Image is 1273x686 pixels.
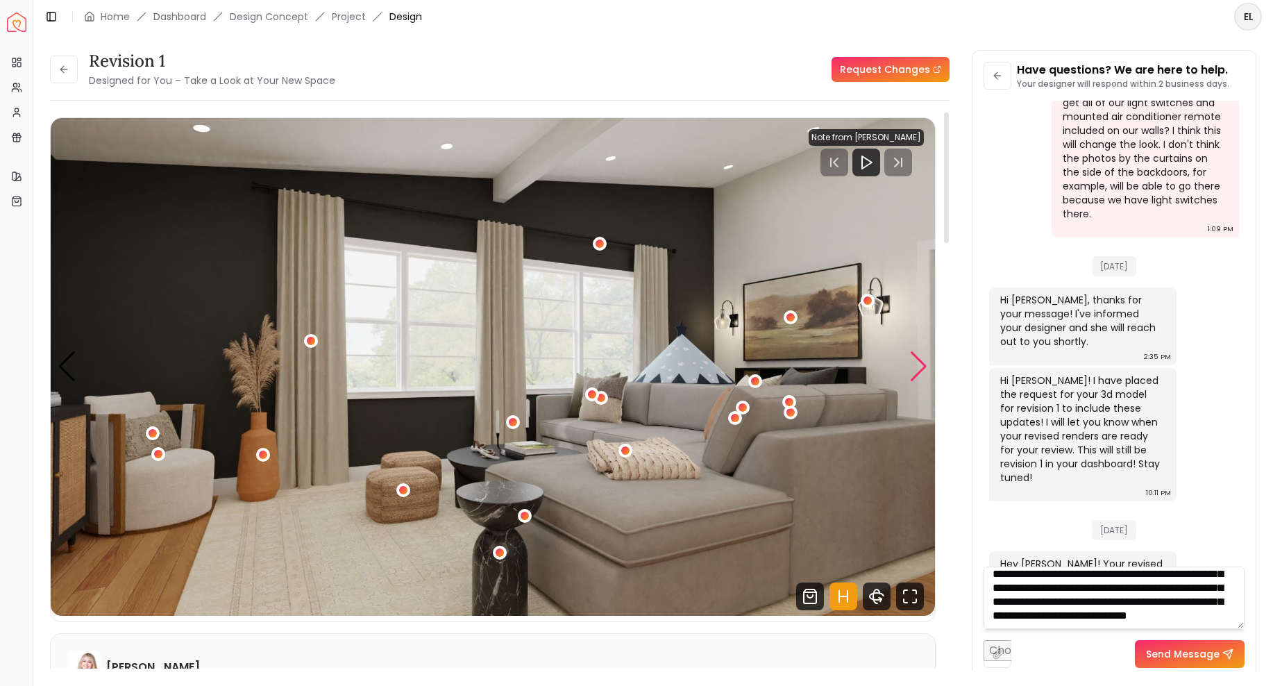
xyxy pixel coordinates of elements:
a: Spacejoy [7,12,26,32]
p: Your designer will respond within 2 business days. [1017,78,1229,90]
div: Hi [PERSON_NAME], thanks for your message! I've informed your designer and she will reach out to ... [1000,293,1163,349]
div: Hi [PERSON_NAME]! I have placed the request for your 3d model for revision 1 to include these upd... [1000,374,1163,485]
div: 2:35 PM [1144,350,1171,364]
img: Spacejoy Logo [7,12,26,32]
div: Next slide [909,351,928,382]
div: 1:09 PM [1208,222,1233,236]
span: [DATE] [1092,256,1136,276]
div: Hey [PERSON_NAME]! Your revised renders are in process and I will be uploading them shortly, stay... [1000,557,1163,612]
li: Design Concept [230,10,308,24]
div: Note from [PERSON_NAME] [809,129,924,146]
span: Design [389,10,422,24]
a: Dashboard [153,10,206,24]
p: Have questions? We are here to help. [1017,62,1229,78]
svg: Hotspots Toggle [829,583,857,610]
h6: [PERSON_NAME] [106,659,200,676]
svg: Fullscreen [896,583,924,610]
div: Previous slide [58,351,76,382]
a: Request Changes [832,57,950,82]
div: 4 / 7 [51,118,935,616]
button: Send Message [1135,640,1245,668]
span: EL [1236,4,1261,29]
img: Design Render 2 [51,118,935,616]
div: 10:11 PM [1146,486,1171,500]
small: Designed for You – Take a Look at Your New Space [89,74,335,87]
h3: Revision 1 [89,50,335,72]
svg: 360 View [863,583,891,610]
span: [DATE] [1092,520,1136,540]
svg: Shop Products from this design [796,583,824,610]
div: Hi [PERSON_NAME], Could we also get all of our light switches and mounted air conditioner remote ... [1063,82,1225,221]
nav: breadcrumb [84,10,422,24]
img: Hannah James [67,651,101,684]
a: Home [101,10,130,24]
svg: Play [858,154,875,171]
a: Project [332,10,366,24]
div: Carousel [51,118,935,616]
button: EL [1234,3,1262,31]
